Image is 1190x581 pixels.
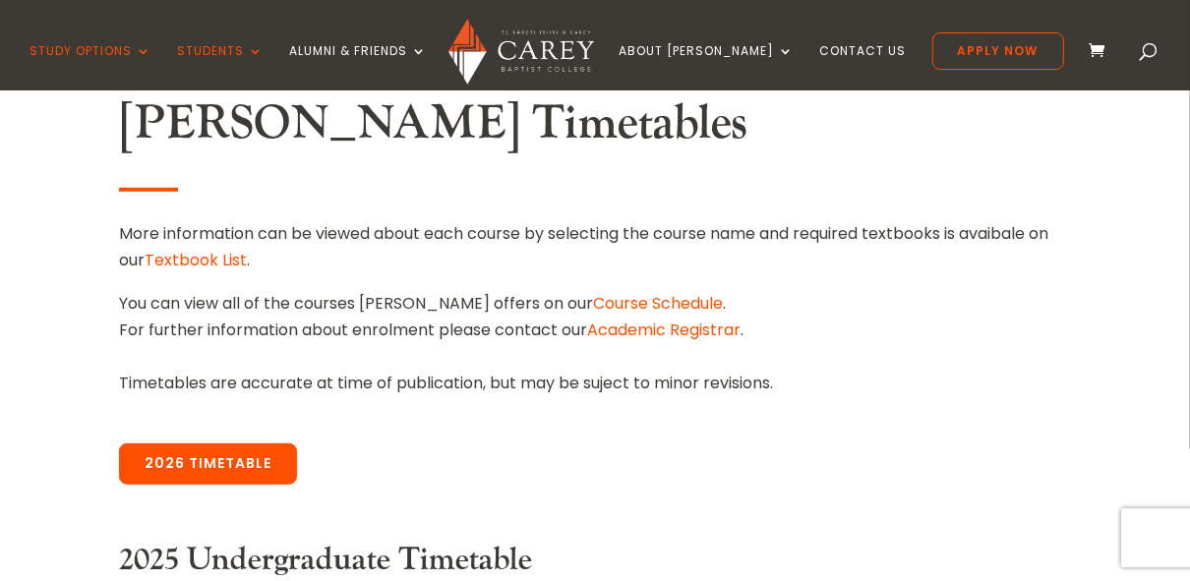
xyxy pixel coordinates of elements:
[119,95,1071,162] h2: [PERSON_NAME] Timetables
[289,44,427,90] a: Alumni & Friends
[145,249,247,271] a: Textbook List
[30,44,151,90] a: Study Options
[448,19,593,85] img: Carey Baptist College
[620,44,795,90] a: About [PERSON_NAME]
[820,44,907,90] a: Contact Us
[177,44,264,90] a: Students
[119,220,1071,289] p: More information can be viewed about each course by selecting the course name and required textbo...
[593,292,723,315] a: Course Schedule
[587,319,741,341] a: Academic Registrar
[119,290,1071,343] p: You can view all of the courses [PERSON_NAME] offers on our . For further information about enrol...
[932,32,1064,70] a: Apply Now
[119,370,1071,396] p: Timetables are accurate at time of publication, but may be suject to minor revisions.
[119,443,297,485] a: 2026 Timetable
